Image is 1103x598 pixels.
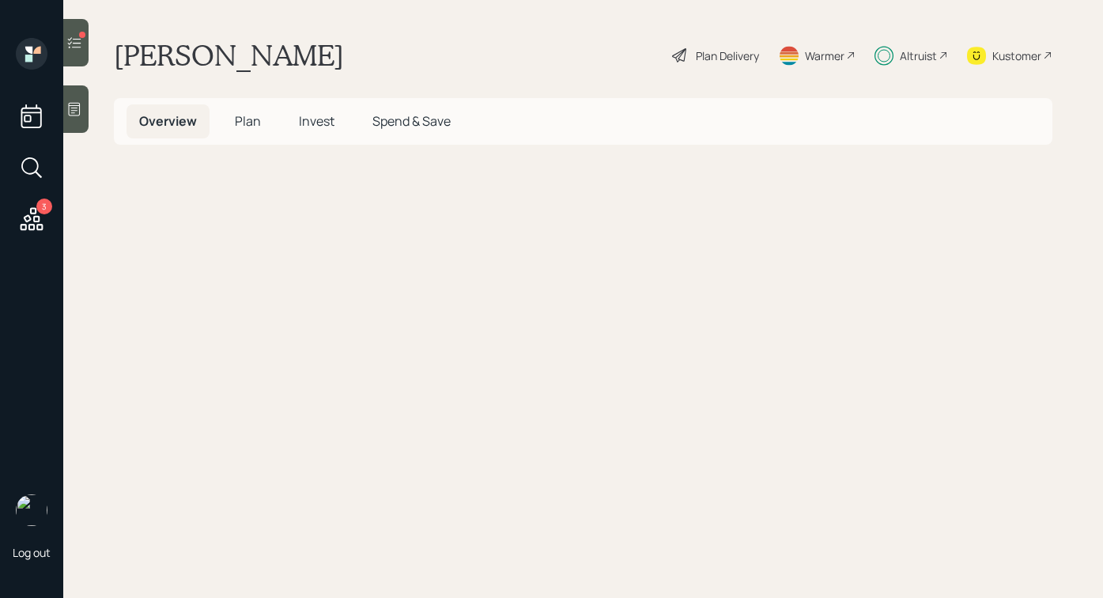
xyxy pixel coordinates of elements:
h1: [PERSON_NAME] [114,38,344,73]
img: robby-grisanti-headshot.png [16,494,47,526]
div: Kustomer [992,47,1041,64]
div: Log out [13,545,51,560]
span: Invest [299,112,334,130]
span: Spend & Save [372,112,451,130]
div: 3 [36,199,52,214]
div: Warmer [805,47,844,64]
div: Altruist [900,47,937,64]
div: Plan Delivery [696,47,759,64]
span: Overview [139,112,197,130]
span: Plan [235,112,261,130]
